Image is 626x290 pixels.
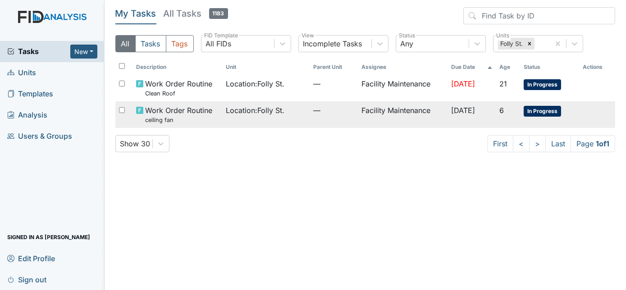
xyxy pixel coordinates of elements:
span: Analysis [7,108,47,122]
button: Tasks [135,35,166,52]
th: Toggle SortBy [448,59,496,75]
div: Any [401,38,414,49]
a: Last [545,135,571,152]
span: Sign out [7,272,46,286]
span: Edit Profile [7,251,55,265]
span: Templates [7,87,53,101]
span: Users & Groups [7,129,72,143]
span: Location : Folly St. [226,105,284,116]
span: Signed in as [PERSON_NAME] [7,230,90,244]
div: Incomplete Tasks [303,38,362,49]
span: In Progress [524,79,561,90]
div: Show 30 [120,138,151,149]
button: All [115,35,136,52]
small: ceiling fan [145,116,212,124]
div: Folly St. [498,38,525,50]
th: Toggle SortBy [310,59,357,75]
button: Tags [166,35,194,52]
th: Actions [579,59,615,75]
th: Toggle SortBy [496,59,520,75]
h5: All Tasks [164,7,228,20]
span: 1183 [209,8,228,19]
th: Toggle SortBy [520,59,580,75]
span: — [313,78,354,89]
td: Facility Maintenance [358,101,448,128]
input: Find Task by ID [463,7,615,24]
span: Page [571,135,615,152]
a: < [513,135,530,152]
span: Work Order Routine Clean Roof [145,78,212,98]
a: > [529,135,546,152]
span: In Progress [524,106,561,117]
div: All FIDs [206,38,232,49]
h5: My Tasks [115,7,156,20]
span: [DATE] [451,79,475,88]
span: Location : Folly St. [226,78,284,89]
span: [DATE] [451,106,475,115]
a: Tasks [7,46,70,57]
a: First [487,135,513,152]
input: Toggle All Rows Selected [119,63,125,69]
th: Toggle SortBy [133,59,222,75]
div: Type filter [115,35,194,52]
th: Assignee [358,59,448,75]
strong: 1 of 1 [596,139,609,148]
nav: task-pagination [487,135,615,152]
small: Clean Roof [145,89,212,98]
span: 6 [500,106,504,115]
button: New [70,45,97,59]
td: Facility Maintenance [358,75,448,101]
span: — [313,105,354,116]
span: Units [7,66,36,80]
span: Work Order Routine ceiling fan [145,105,212,124]
span: 21 [500,79,507,88]
th: Toggle SortBy [222,59,310,75]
